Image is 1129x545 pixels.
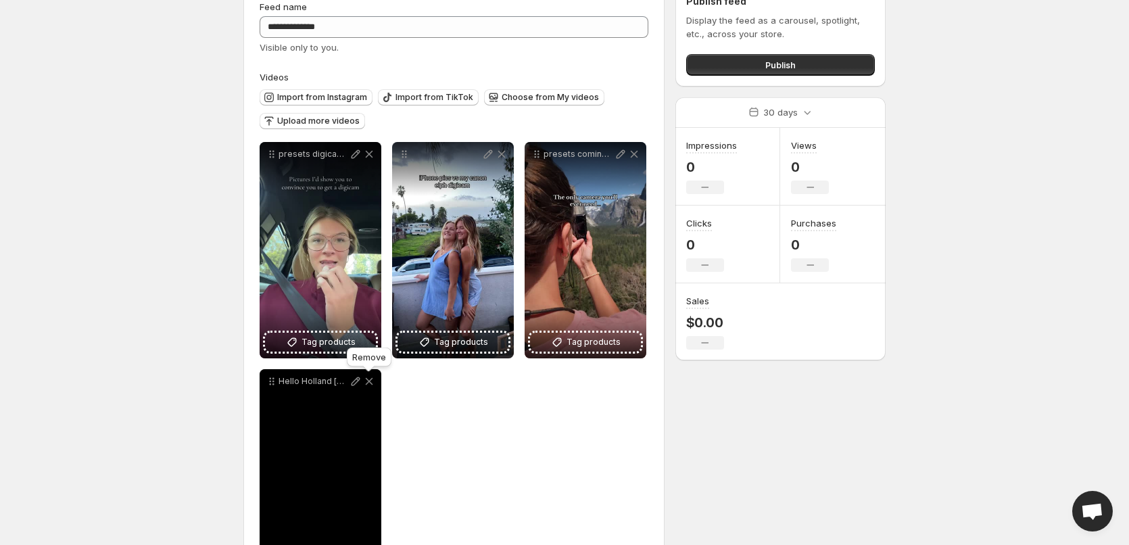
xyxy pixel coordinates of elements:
span: Choose from My videos [502,92,599,103]
button: Tag products [530,333,641,352]
p: presets coming soon digicam canon canoncamera filmphotography film photoediting digitalcamera can... [544,149,614,160]
h3: Views [791,139,817,152]
span: Visible only to you. [260,42,339,53]
button: Import from TikTok [378,89,479,105]
a: Open chat [1072,491,1113,531]
span: Upload more videos [277,116,360,126]
p: 0 [791,159,829,175]
h3: Purchases [791,216,836,230]
span: Tag products [434,335,488,349]
p: Display the feed as a carousel, spotlight, etc., across your store. [686,14,875,41]
button: Tag products [398,333,508,352]
button: Publish [686,54,875,76]
button: Upload more videos [260,113,365,129]
p: 0 [686,159,737,175]
div: Tag products [392,142,514,358]
span: Publish [765,58,796,72]
span: Videos [260,72,289,82]
p: 30 days [763,105,798,119]
p: 0 [791,237,836,253]
div: presets coming soon digicam canon canoncamera filmphotography film photoediting digitalcamera can... [525,142,646,358]
p: Hello Holland [GEOGRAPHIC_DATA] [GEOGRAPHIC_DATA] fyp traveltiktok [GEOGRAPHIC_DATA] presets digi... [279,376,349,387]
p: $0.00 [686,314,724,331]
span: Feed name [260,1,307,12]
span: Import from TikTok [395,92,473,103]
button: Choose from My videos [484,89,604,105]
button: Tag products [265,333,376,352]
div: presets digicam filmphotography camera lightroom film digitalcamera canonelph photography videogr... [260,142,381,358]
p: presets digicam filmphotography camera lightroom film digitalcamera canonelph photography videogr... [279,149,349,160]
span: Import from Instagram [277,92,367,103]
h3: Clicks [686,216,712,230]
button: Import from Instagram [260,89,373,105]
h3: Sales [686,294,709,308]
h3: Impressions [686,139,737,152]
p: 0 [686,237,724,253]
span: Tag products [567,335,621,349]
span: Tag products [302,335,356,349]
